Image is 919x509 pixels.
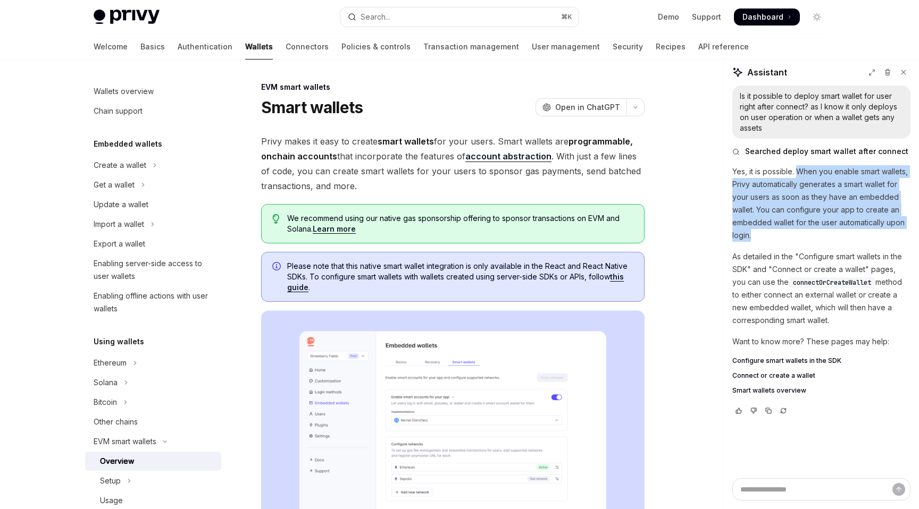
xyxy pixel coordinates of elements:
[287,261,633,293] span: Please note that this native smart wallet integration is only available in the React and React Na...
[261,98,363,117] h1: Smart wallets
[85,195,221,214] a: Update a wallet
[423,34,519,60] a: Transaction management
[245,34,273,60] a: Wallets
[287,213,633,234] span: We recommend using our native gas sponsorship offering to sponsor transactions on EVM and Solana.
[85,286,221,318] a: Enabling offline actions with user wallets
[732,478,910,500] textarea: Ask a question...
[85,353,221,372] button: Toggle Ethereum section
[100,455,134,468] div: Overview
[745,146,908,157] span: Searched deploy smart wallet after connect
[85,234,221,253] a: Export a wallet
[94,159,146,172] div: Create a wallet
[313,224,356,234] a: Learn more
[94,105,143,117] div: Chain support
[94,357,127,369] div: Ethereum
[732,146,910,157] button: Searched deploy smart wallet after connect
[732,386,806,395] span: Smart wallets overview
[261,134,645,193] span: Privy makes it easy to create for your users. Smart wallets are that incorporate the features of ...
[808,9,825,26] button: Toggle dark mode
[740,91,903,133] div: Is it possible to deploy smart wallet for user right after connect? as I know it only deploys on ...
[272,262,283,273] svg: Info
[85,471,221,490] button: Toggle Setup section
[261,82,645,92] div: EVM smart wallets
[85,175,221,194] button: Toggle Get a wallet section
[94,85,154,98] div: Wallets overview
[94,415,138,428] div: Other chains
[272,214,280,224] svg: Tip
[742,12,783,22] span: Dashboard
[378,136,434,147] strong: smart wallets
[94,376,118,389] div: Solana
[94,218,144,231] div: Import a wallet
[555,102,620,113] span: Open in ChatGPT
[732,165,910,242] p: Yes, it is possible. When you enable smart wallets, Privy automatically generates a smart wallet ...
[465,151,552,162] a: account abstraction
[777,405,790,416] button: Reload last chat
[734,9,800,26] a: Dashboard
[85,254,221,286] a: Enabling server-side access to user wallets
[613,34,643,60] a: Security
[732,357,841,365] span: Configure smart wallets in the SDK
[94,335,144,348] h5: Using wallets
[732,371,910,380] a: Connect or create a wallet
[698,34,749,60] a: API reference
[85,393,221,412] button: Toggle Bitcoin section
[793,278,871,287] span: connectOrCreateWallet
[140,34,165,60] a: Basics
[94,396,117,409] div: Bitcoin
[178,34,232,60] a: Authentication
[85,373,221,392] button: Toggle Solana section
[747,66,787,79] span: Assistant
[85,156,221,175] button: Toggle Create a wallet section
[361,11,390,23] div: Search...
[94,138,162,150] h5: Embedded wallets
[94,179,135,191] div: Get a wallet
[94,34,128,60] a: Welcome
[85,432,221,451] button: Toggle EVM smart wallets section
[100,474,121,487] div: Setup
[94,290,215,315] div: Enabling offline actions with user wallets
[85,82,221,101] a: Wallets overview
[85,215,221,234] button: Toggle Import a wallet section
[732,357,910,365] a: Configure smart wallets in the SDK
[94,257,215,283] div: Enabling server-side access to user wallets
[94,435,156,448] div: EVM smart wallets
[747,405,760,416] button: Vote that response was not good
[340,7,579,27] button: Open search
[762,405,775,416] button: Copy chat response
[732,335,910,348] p: Want to know more? These pages may help:
[732,405,745,416] button: Vote that response was good
[892,483,905,496] button: Send message
[341,34,411,60] a: Policies & controls
[532,34,600,60] a: User management
[732,386,910,395] a: Smart wallets overview
[94,237,145,250] div: Export a wallet
[94,198,148,211] div: Update a wallet
[732,371,815,380] span: Connect or create a wallet
[561,13,572,21] span: ⌘ K
[536,98,626,116] button: Open in ChatGPT
[85,412,221,431] a: Other chains
[286,34,329,60] a: Connectors
[94,10,160,24] img: light logo
[100,494,123,507] div: Usage
[658,12,679,22] a: Demo
[732,250,910,327] p: As detailed in the "Configure smart wallets in the SDK" and "Connect or create a wallet" pages, y...
[85,452,221,471] a: Overview
[656,34,686,60] a: Recipes
[85,101,221,121] a: Chain support
[692,12,721,22] a: Support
